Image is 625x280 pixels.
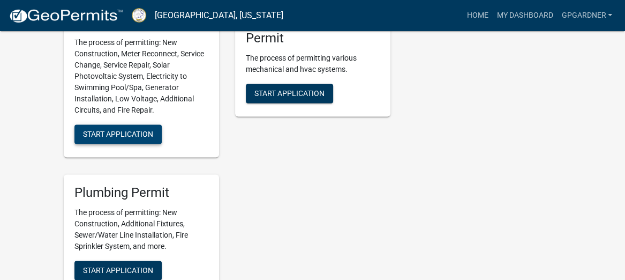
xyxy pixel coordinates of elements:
p: The process of permitting: New Construction, Meter Reconnect, Service Change, Service Repair, Sol... [74,37,208,116]
span: Start Application [83,266,153,274]
a: [GEOGRAPHIC_DATA], [US_STATE] [155,6,283,25]
a: Gpgardner [557,5,616,26]
button: Start Application [74,124,162,144]
a: My Dashboard [492,5,557,26]
h5: Plumbing Permit [74,185,208,201]
p: The process of permitting various mechanical and hvac systems. [246,53,380,75]
a: Home [462,5,492,26]
span: Start Application [254,89,325,97]
p: The process of permitting: New Construction, Additional Fixtures, Sewer/Water Line Installation, ... [74,207,208,252]
button: Start Application [74,261,162,280]
img: Putnam County, Georgia [132,8,146,23]
button: Start Application [246,84,333,103]
span: Start Application [83,130,153,138]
